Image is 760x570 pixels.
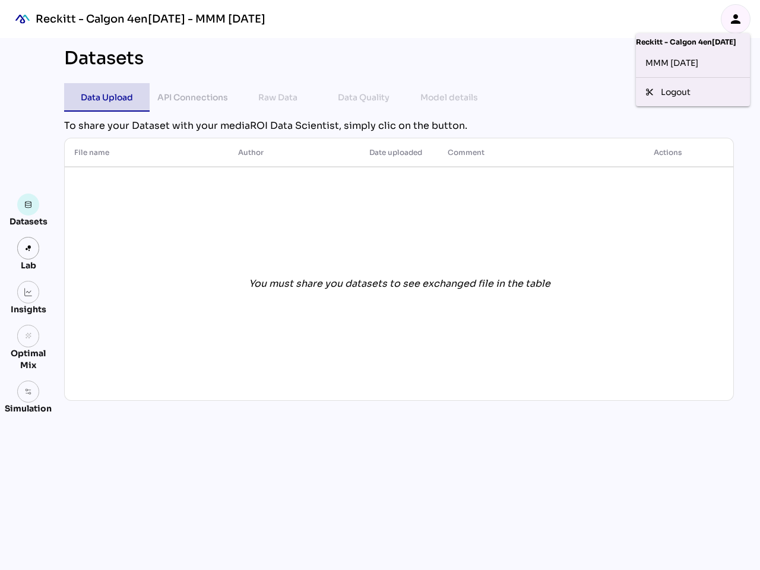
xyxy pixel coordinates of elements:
i: grain [24,332,33,340]
img: graph.svg [24,288,33,296]
div: Datasets [64,47,144,69]
div: mediaROI [9,6,36,32]
div: Data Quality [338,90,389,104]
div: Model details [420,90,478,104]
div: Data Upload [81,90,133,104]
i: person [729,12,743,26]
div: Reckitt - Calgon 4en[DATE] - MMM [DATE] [36,12,265,26]
div: Lab [15,259,42,271]
img: data.svg [24,201,33,209]
th: Author [229,138,360,167]
div: API Connections [157,90,228,104]
div: You must share you datasets to see exchanged file in the table [249,277,550,291]
div: Logout [661,86,740,99]
th: Date uploaded [360,138,438,167]
div: Raw Data [258,90,297,104]
div: MMM [DATE] [645,53,740,72]
img: lab.svg [24,244,33,252]
div: Reckitt - Calgon 4en[DATE] [636,33,750,49]
th: File name [65,138,229,167]
th: Actions [602,138,733,167]
div: Optimal Mix [5,347,52,371]
div: Simulation [5,403,52,414]
th: Comment [438,138,602,167]
div: Insights [11,303,46,315]
img: settings.svg [24,388,33,396]
div: Datasets [9,216,47,227]
div: To share your Dataset with your mediaROI Data Scientist, simply clic on the button. [64,119,734,133]
i: content_cut [645,88,654,96]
